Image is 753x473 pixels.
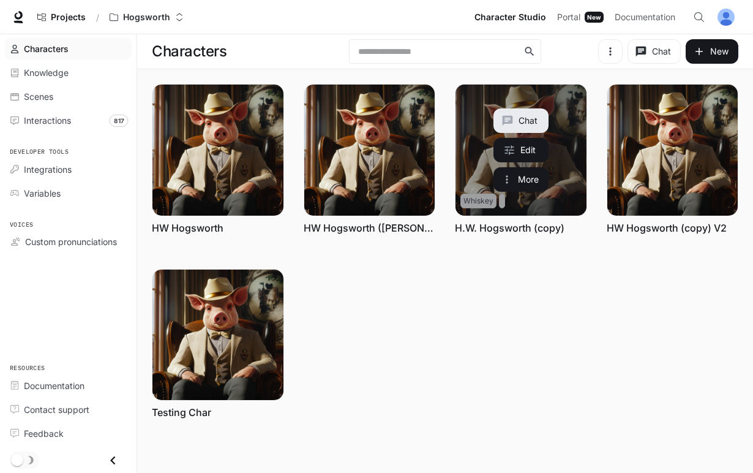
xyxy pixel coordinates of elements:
[24,379,84,392] span: Documentation
[104,5,189,29] button: Open workspace menu
[455,85,586,216] a: H.W. Hogsworth (copy)
[5,183,132,204] a: Variables
[24,114,71,127] span: Interactions
[627,39,681,64] button: Chat
[455,221,564,235] a: H.W. Hogsworth (copy)
[152,221,223,235] a: HW Hogsworth
[123,12,170,23] p: Hogsworth
[5,38,132,59] a: Characters
[152,85,283,216] img: HW Hogsworth
[474,10,546,25] span: Character Studio
[304,221,436,235] a: HW Hogsworth ([PERSON_NAME])
[5,62,132,83] a: Knowledge
[32,5,91,29] a: Go to projects
[607,221,727,235] a: HW Hogsworth (copy) V2
[24,427,64,440] span: Feedback
[11,453,23,466] span: Dark mode toggle
[51,12,86,23] span: Projects
[24,187,61,200] span: Variables
[557,10,580,25] span: Portal
[5,231,132,252] a: Custom pronunciations
[470,5,551,29] a: Character Studio
[585,12,604,23] div: New
[714,5,738,29] button: User avatar
[24,90,53,103] span: Scenes
[110,115,129,127] span: 817
[615,10,675,25] span: Documentation
[493,108,549,133] button: Chat with H.W. Hogsworth (copy)
[5,399,132,420] a: Contact support
[610,5,684,29] a: Documentation
[5,375,132,396] a: Documentation
[152,406,211,419] a: Testing Char
[493,167,549,192] button: More actions
[24,42,69,55] span: Characters
[607,85,738,216] img: HW Hogsworth (copy) V2
[5,110,132,131] a: Interactions
[686,39,738,64] button: New
[5,159,132,180] a: Integrations
[5,423,132,444] a: Feedback
[304,85,435,216] img: HW Hogsworth (basak)
[687,5,711,29] button: Open Command Menu
[152,39,227,64] h1: Characters
[25,235,117,248] span: Custom pronunciations
[552,5,609,29] a: PortalNew
[91,11,104,24] div: /
[24,163,72,176] span: Integrations
[717,9,735,26] img: User avatar
[24,66,69,79] span: Knowledge
[99,448,127,473] button: Close drawer
[493,138,549,162] a: Edit H.W. Hogsworth (copy)
[24,403,89,416] span: Contact support
[5,86,132,107] a: Scenes
[152,270,283,401] img: Testing Char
